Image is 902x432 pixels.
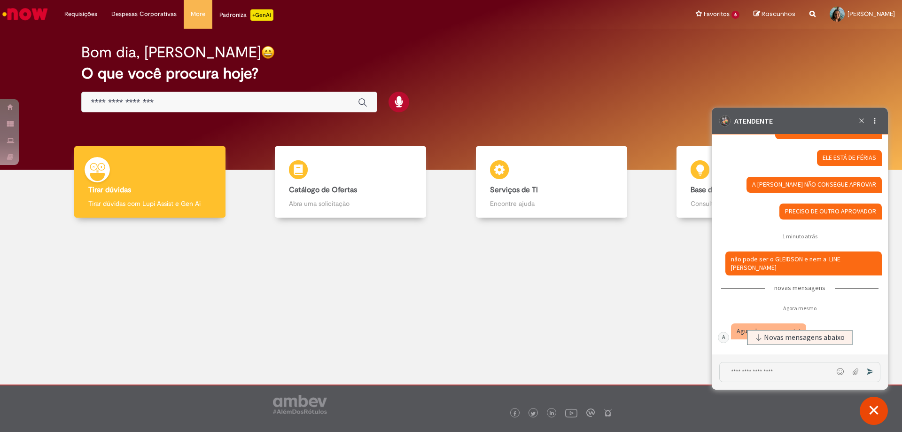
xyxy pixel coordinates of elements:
[451,146,652,218] a: Serviços de TI Encontre ajuda
[704,9,730,19] span: Favoritos
[531,411,536,416] img: logo_footer_twitter.png
[586,408,595,417] img: logo_footer_workplace.png
[88,199,211,208] p: Tirar dúvidas com Lupi Assist e Gen Ai
[490,199,613,208] p: Encontre ajuda
[691,199,814,208] p: Consulte e aprenda
[550,411,554,416] img: logo_footer_linkedin.png
[652,146,853,218] a: Base de Conhecimento Consulte e aprenda
[490,185,538,195] b: Serviços de TI
[64,9,97,19] span: Requisições
[88,185,131,195] b: Tirar dúvidas
[860,397,888,425] button: Fechar conversa de suporte
[49,146,250,218] a: Tirar dúvidas Tirar dúvidas com Lupi Assist e Gen Ai
[762,9,795,18] span: Rascunhos
[731,11,739,19] span: 6
[273,395,327,414] img: logo_footer_ambev_rotulo_gray.png
[191,9,205,19] span: More
[250,146,451,218] a: Catálogo de Ofertas Abra uma solicitação
[261,46,275,59] img: happy-face.png
[1,5,49,24] img: ServiceNow
[81,65,821,82] h2: O que você procura hoje?
[712,108,888,390] iframe: Suporte do Bate-Papo
[848,10,895,18] span: [PERSON_NAME]
[513,411,517,416] img: logo_footer_facebook.png
[289,199,412,208] p: Abra uma solicitação
[250,9,273,21] p: +GenAi
[289,185,357,195] b: Catálogo de Ofertas
[219,9,273,21] div: Padroniza
[111,9,177,19] span: Despesas Corporativas
[754,10,795,19] a: Rascunhos
[81,44,261,61] h2: Bom dia, [PERSON_NAME]
[604,408,612,417] img: logo_footer_naosei.png
[565,407,577,419] img: logo_footer_youtube.png
[691,185,768,195] b: Base de Conhecimento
